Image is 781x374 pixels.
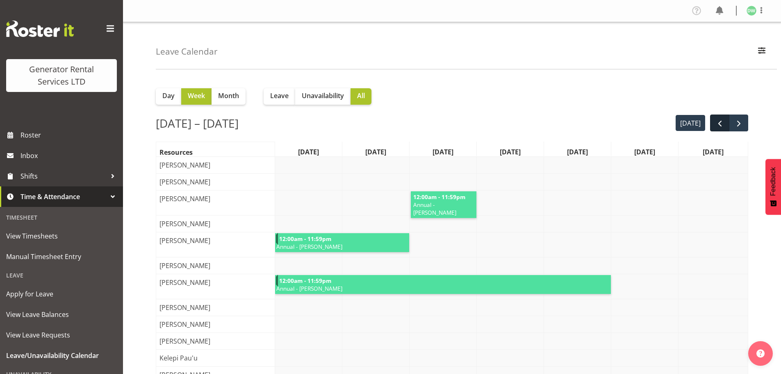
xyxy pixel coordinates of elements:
[2,209,121,226] div: Timesheet
[729,115,748,131] button: next
[2,226,121,246] a: View Timesheets
[2,304,121,325] a: View Leave Balances
[412,193,466,201] span: 12:00am - 11:59pm
[20,129,119,141] span: Roster
[431,147,455,157] span: [DATE]
[6,349,117,362] span: Leave/Unavailability Calendar
[278,235,332,243] span: 12:00am - 11:59pm
[2,284,121,304] a: Apply for Leave
[158,160,212,170] span: [PERSON_NAME]
[747,6,756,16] img: daniel-watkinson6026.jpg
[158,353,199,363] span: Kelepi Pau'u
[270,91,289,101] span: Leave
[158,236,212,246] span: [PERSON_NAME]
[364,147,388,157] span: [DATE]
[14,63,109,88] div: Generator Rental Services LTD
[218,91,239,101] span: Month
[357,91,365,101] span: All
[20,149,119,162] span: Inbox
[565,147,590,157] span: [DATE]
[6,329,117,341] span: View Leave Requests
[6,250,117,263] span: Manual Timesheet Entry
[2,246,121,267] a: Manual Timesheet Entry
[295,88,351,105] button: Unavailability
[278,277,332,285] span: 12:00am - 11:59pm
[158,177,212,187] span: [PERSON_NAME]
[2,325,121,345] a: View Leave Requests
[6,288,117,300] span: Apply for Leave
[158,261,212,271] span: [PERSON_NAME]
[351,88,371,105] button: All
[276,285,609,292] span: Annual - [PERSON_NAME]
[20,170,107,182] span: Shifts
[162,91,175,101] span: Day
[158,194,212,204] span: [PERSON_NAME]
[188,91,205,101] span: Week
[2,267,121,284] div: Leave
[765,159,781,215] button: Feedback - Show survey
[6,21,74,37] img: Rosterit website logo
[20,190,107,203] span: Time & Attendance
[158,336,212,346] span: [PERSON_NAME]
[710,115,729,131] button: prev
[158,303,212,312] span: [PERSON_NAME]
[498,147,522,157] span: [DATE]
[158,147,194,157] span: Resources
[756,349,765,358] img: help-xxl-2.png
[276,243,408,250] span: Annual - [PERSON_NAME]
[770,167,777,196] span: Feedback
[6,308,117,321] span: View Leave Balances
[181,88,212,105] button: Week
[676,115,706,131] button: [DATE]
[212,88,246,105] button: Month
[412,201,475,216] span: Annual - [PERSON_NAME]
[158,319,212,329] span: [PERSON_NAME]
[2,345,121,366] a: Leave/Unavailability Calendar
[158,278,212,287] span: [PERSON_NAME]
[753,43,770,61] button: Filter Employees
[158,219,212,229] span: [PERSON_NAME]
[296,147,321,157] span: [DATE]
[156,115,239,132] h2: [DATE] – [DATE]
[156,47,218,56] h4: Leave Calendar
[701,147,725,157] span: [DATE]
[302,91,344,101] span: Unavailability
[633,147,657,157] span: [DATE]
[156,88,181,105] button: Day
[6,230,117,242] span: View Timesheets
[264,88,295,105] button: Leave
